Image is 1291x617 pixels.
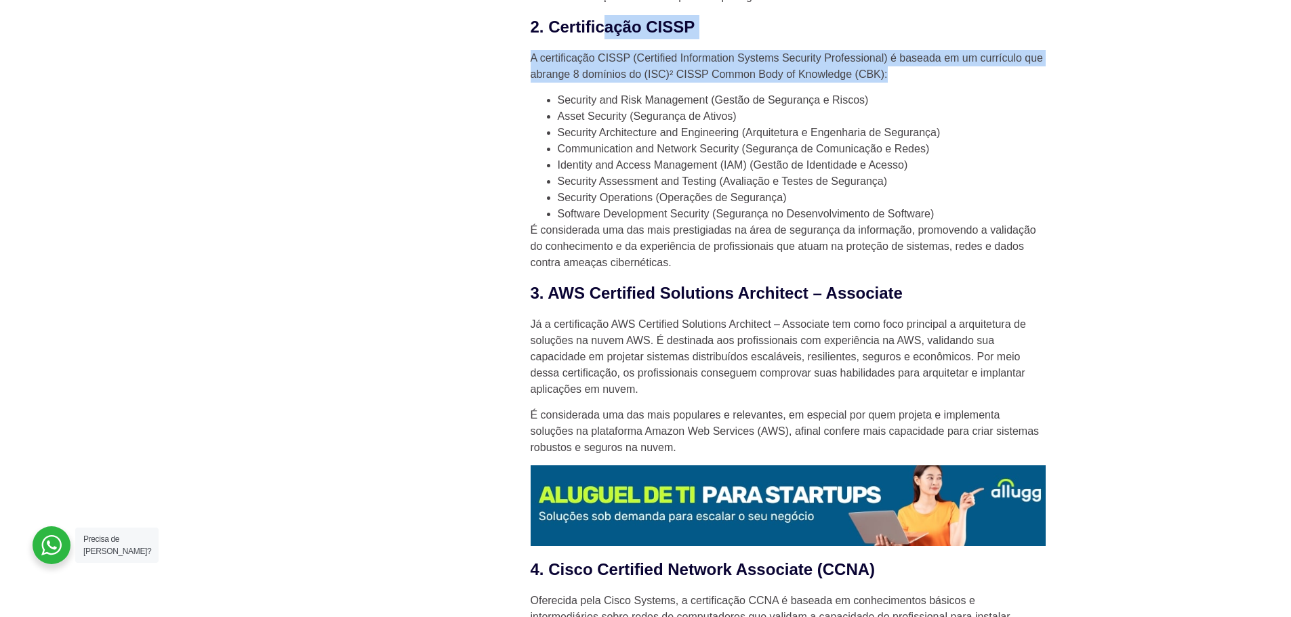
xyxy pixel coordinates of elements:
li: Asset Security (Segurança de Ativos) [558,108,1046,125]
p: É considerada uma das mais prestigiadas na área de segurança da informação, promovendo a validaçã... [531,222,1046,271]
span: Precisa de [PERSON_NAME]? [83,534,151,556]
p: Já a certificação AWS Certified Solutions Architect – Associate tem como foco principal a arquite... [531,316,1046,398]
li: Identity and Access Management (IAM) (Gestão de Identidade e Acesso) [558,157,1046,173]
li: Software Development Security (Segurança no Desenvolvimento de Software) [558,206,1046,222]
img: Aluguel de Notebook [531,465,1046,546]
li: Security Assessment and Testing (Avaliação e Testes de Segurança) [558,173,1046,190]
p: A certificação CISSP (Certified Information Systems Security Professional) é baseada em um curríc... [531,50,1046,83]
h3: 3. AWS Certified Solutions Architect – Associate [531,281,1046,305]
li: Communication and Network Security (Segurança de Comunicação e Redes) [558,141,1046,157]
h3: 2. Certificação CISSP [531,15,1046,39]
p: É considerada uma das mais populares e relevantes, em especial por quem projeta e implementa solu... [531,407,1046,456]
li: Security Operations (Operações de Segurança) [558,190,1046,206]
iframe: Chat Widget [1047,444,1291,617]
div: Widget de chat [1047,444,1291,617]
li: Security Architecture and Engineering (Arquitetura e Engenharia de Segurança) [558,125,1046,141]
h3: 4. Cisco Certified Network Associate (CCNA) [531,557,1046,582]
li: Security and Risk Management (Gestão de Segurança e Riscos) [558,92,1046,108]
